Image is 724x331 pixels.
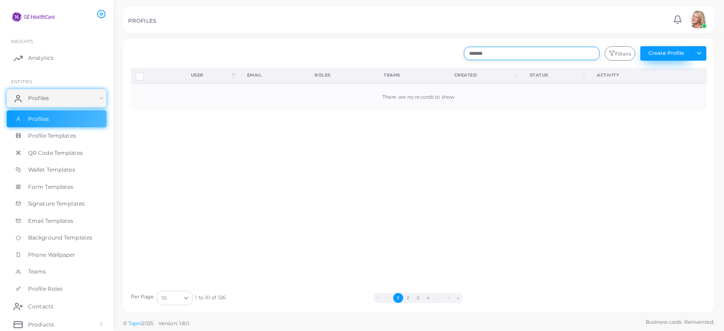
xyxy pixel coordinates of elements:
[403,293,413,303] button: Go to page 2
[28,302,53,311] span: Contacts
[191,72,230,78] div: User
[28,251,76,259] span: Phone Wallpaper
[11,79,32,84] span: ENTITIES
[28,166,75,174] span: Wallet Templates
[28,149,83,157] span: QR Code Templates
[7,110,106,128] a: Profiles
[686,10,709,29] a: avatar
[393,293,403,303] button: Go to page 1
[28,200,85,208] span: Signature Templates
[454,72,514,78] div: Created
[136,94,702,101] div: There are no records to show
[157,291,193,305] div: Search for option
[128,18,156,24] h5: PROFILES
[28,94,49,102] span: Profiles
[162,293,167,303] span: 10
[7,161,106,178] a: Wallet Templates
[28,268,46,276] span: Teams
[195,294,226,302] span: 1 to 10 of 126
[28,234,92,242] span: Background Templates
[28,54,53,62] span: Analytics
[11,38,33,44] span: INSIGHTS
[7,212,106,230] a: Email Templates
[7,297,106,315] a: Contacts
[7,144,106,162] a: QR Code Templates
[7,263,106,280] a: Teams
[443,293,453,303] button: Go to next page
[413,293,423,303] button: Go to page 3
[7,229,106,246] a: Background Templates
[689,10,707,29] img: avatar
[131,293,154,301] label: Per Page
[28,132,76,140] span: Profile Templates
[530,72,581,78] div: Status
[226,293,610,303] ul: Pagination
[640,46,692,61] button: Create Profile
[7,49,106,67] a: Analytics
[668,68,707,83] th: Action
[28,183,74,191] span: Form Templates
[605,46,635,61] button: Filters
[384,72,434,78] div: Teams
[28,321,54,329] span: Products
[7,246,106,264] a: Phone Wallpaper
[7,195,106,212] a: Signature Templates
[247,72,295,78] div: Email
[158,320,190,326] span: Version: 1.8.0
[453,293,463,303] button: Go to last page
[28,115,49,123] span: Profiles
[7,127,106,144] a: Profile Templates
[7,280,106,297] a: Profile Roles
[314,72,364,78] div: Roles
[28,217,74,225] span: Email Templates
[129,320,142,326] a: Tapni
[142,320,153,327] span: 2025
[131,68,181,83] th: Row-selection
[28,285,62,293] span: Profile Roles
[123,320,189,327] span: ©
[7,89,106,107] a: Profiles
[167,293,181,303] input: Search for option
[423,293,433,303] button: Go to page 4
[7,178,106,196] a: Form Templates
[646,318,714,326] span: Business cards. Reinvented.
[597,72,658,78] div: activity
[8,9,58,25] img: logo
